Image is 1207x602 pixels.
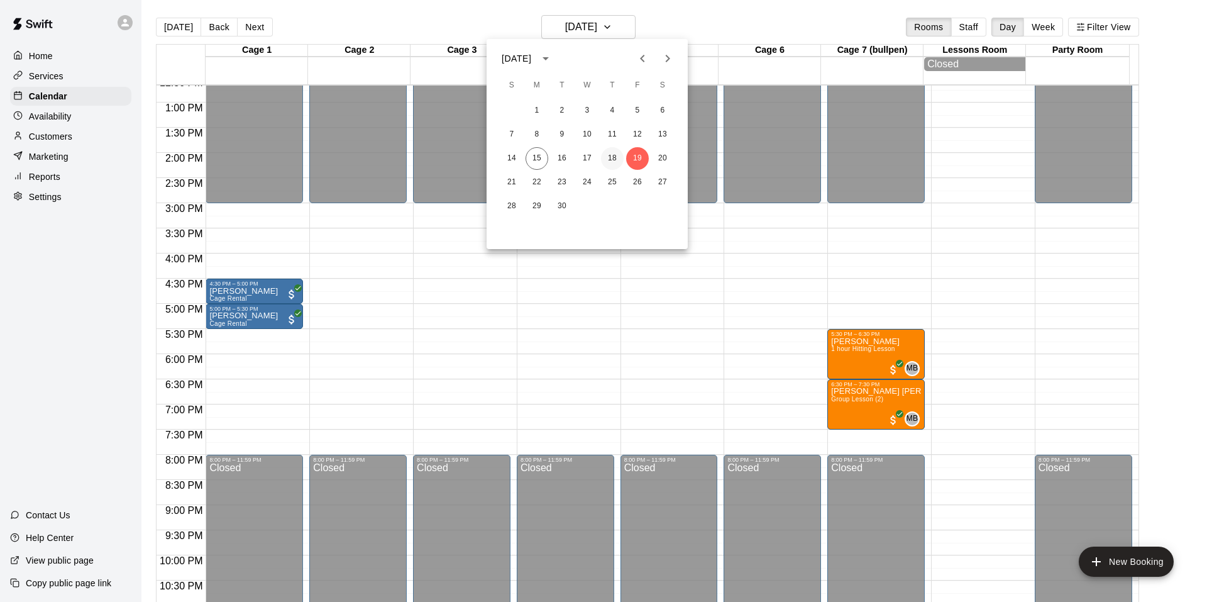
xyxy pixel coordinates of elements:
[526,73,548,98] span: Monday
[551,99,573,122] button: 2
[601,73,624,98] span: Thursday
[601,171,624,194] button: 25
[651,147,674,170] button: 20
[626,99,649,122] button: 5
[500,73,523,98] span: Sunday
[601,99,624,122] button: 4
[630,46,655,71] button: Previous month
[535,48,556,69] button: calendar view is open, switch to year view
[651,171,674,194] button: 27
[526,171,548,194] button: 22
[526,123,548,146] button: 8
[626,171,649,194] button: 26
[500,147,523,170] button: 14
[601,147,624,170] button: 18
[500,195,523,218] button: 28
[551,171,573,194] button: 23
[551,195,573,218] button: 30
[526,195,548,218] button: 29
[526,147,548,170] button: 15
[576,123,598,146] button: 10
[655,46,680,71] button: Next month
[500,171,523,194] button: 21
[551,123,573,146] button: 9
[576,99,598,122] button: 3
[626,123,649,146] button: 12
[601,123,624,146] button: 11
[651,99,674,122] button: 6
[502,52,531,65] div: [DATE]
[576,147,598,170] button: 17
[551,73,573,98] span: Tuesday
[651,73,674,98] span: Saturday
[651,123,674,146] button: 13
[626,147,649,170] button: 19
[576,73,598,98] span: Wednesday
[526,99,548,122] button: 1
[626,73,649,98] span: Friday
[551,147,573,170] button: 16
[576,171,598,194] button: 24
[500,123,523,146] button: 7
